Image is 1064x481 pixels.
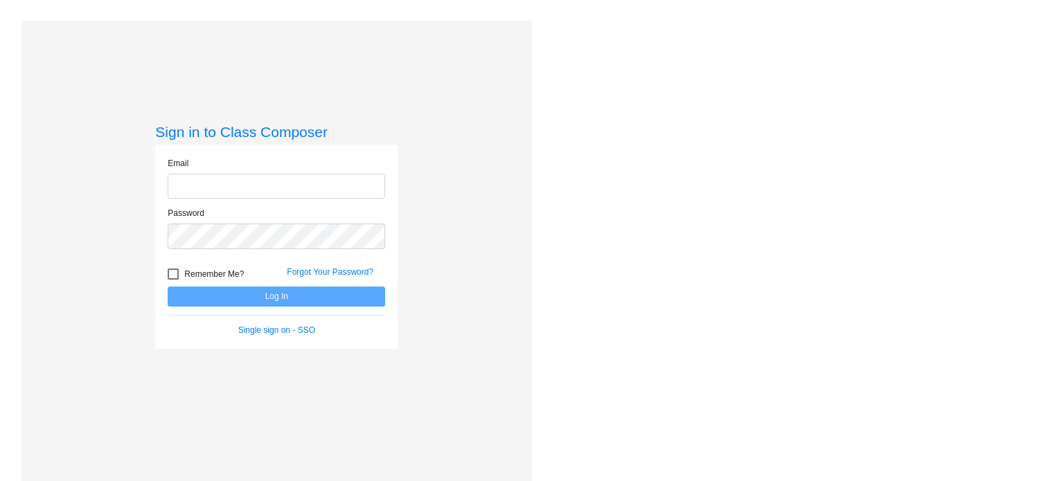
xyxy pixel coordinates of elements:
[238,325,315,335] a: Single sign on - SSO
[155,123,398,140] h3: Sign in to Class Composer
[184,266,244,282] span: Remember Me?
[168,287,385,307] button: Log In
[287,267,373,277] a: Forgot Your Password?
[168,207,204,219] label: Password
[168,157,188,170] label: Email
